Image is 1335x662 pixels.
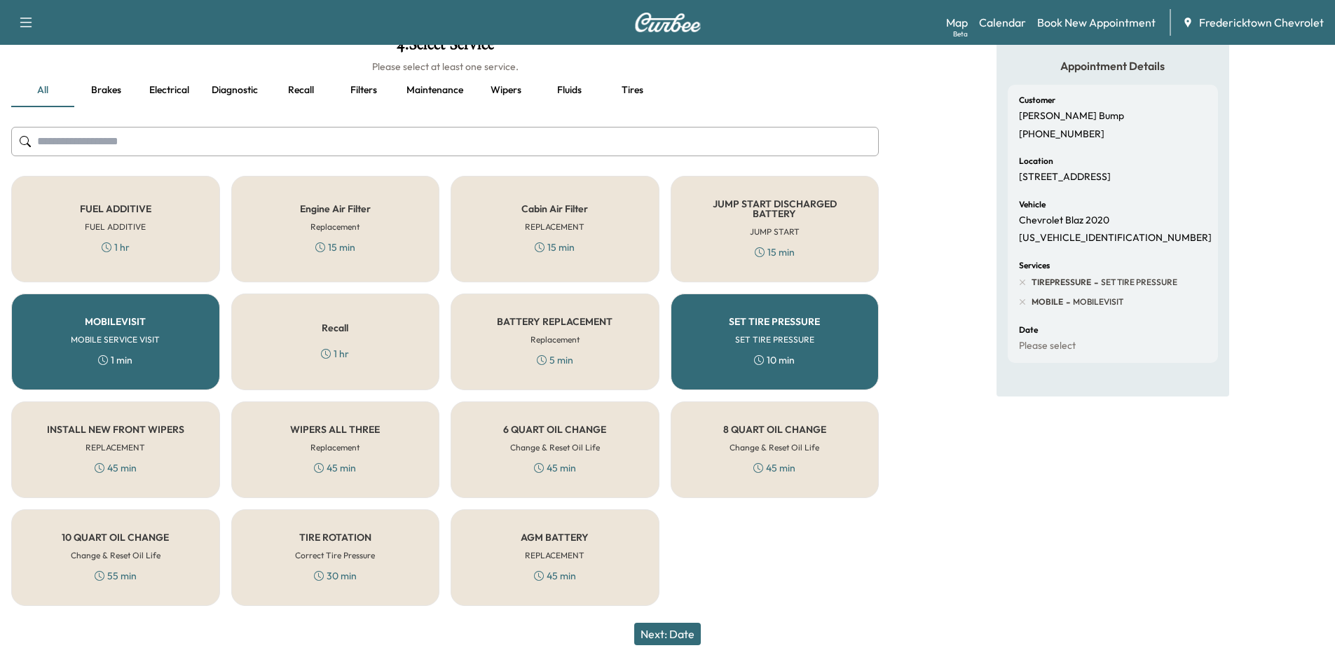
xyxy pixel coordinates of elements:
[85,441,145,454] h6: REPLACEMENT
[521,204,588,214] h5: Cabin Air Filter
[1199,14,1324,31] span: Fredericktown Chevrolet
[601,74,664,107] button: Tires
[322,323,348,333] h5: Recall
[750,226,800,238] h6: JUMP START
[1032,296,1063,308] span: MOBILE
[71,549,160,562] h6: Change & Reset Oil Life
[1019,214,1109,227] p: Chevrolet Blaz 2020
[730,441,819,454] h6: Change & Reset Oil Life
[694,199,856,219] h5: JUMP START DISCHARGED BATTERY
[47,425,184,434] h5: INSTALL NEW FRONT WIPERS
[1019,157,1053,165] h6: Location
[11,60,879,74] h6: Please select at least one service.
[314,461,356,475] div: 45 min
[290,425,380,434] h5: WIPERS ALL THREE
[946,14,968,31] a: MapBeta
[1070,296,1123,308] span: MOBILEVISIT
[11,74,879,107] div: basic tabs example
[1019,326,1038,334] h6: Date
[953,29,968,39] div: Beta
[1008,58,1218,74] h5: Appointment Details
[729,317,820,326] h5: SET TIRE PRESSURE
[1019,200,1046,209] h6: Vehicle
[753,461,795,475] div: 45 min
[85,221,146,233] h6: FUEL ADDITIVE
[521,532,589,542] h5: AGM BATTERY
[11,36,879,60] h1: 4 . Select Service
[1091,275,1098,289] span: -
[200,74,269,107] button: Diagnostic
[102,240,130,254] div: 1 hr
[85,317,146,326] h5: MOBILEVISIT
[723,425,826,434] h5: 8 QUART OIL CHANGE
[1019,110,1124,123] p: [PERSON_NAME] Bump
[1037,14,1156,31] a: Book New Appointment
[979,14,1026,31] a: Calendar
[538,74,601,107] button: Fluids
[11,74,74,107] button: all
[95,569,137,583] div: 55 min
[1063,295,1070,309] span: -
[535,240,575,254] div: 15 min
[98,353,132,367] div: 1 min
[1019,171,1111,184] p: [STREET_ADDRESS]
[530,333,580,346] h6: Replacement
[503,425,606,434] h5: 6 QUART OIL CHANGE
[321,347,349,361] div: 1 hr
[74,74,137,107] button: Brakes
[1019,232,1212,244] p: [US_VEHICLE_IDENTIFICATION_NUMBER]
[95,461,137,475] div: 45 min
[1098,277,1177,288] span: SET TIRE PRESSURE
[537,353,573,367] div: 5 min
[474,74,538,107] button: Wipers
[332,74,395,107] button: Filters
[315,240,355,254] div: 15 min
[510,441,600,454] h6: Change & Reset Oil Life
[269,74,332,107] button: Recall
[1019,128,1104,141] p: [PHONE_NUMBER]
[314,569,357,583] div: 30 min
[299,532,371,542] h5: TIRE ROTATION
[634,13,701,32] img: Curbee Logo
[300,204,371,214] h5: Engine Air Filter
[534,461,576,475] div: 45 min
[310,221,360,233] h6: Replacement
[295,549,375,562] h6: Correct Tire Pressure
[1032,277,1091,288] span: TIREPRESSURE
[1019,261,1050,270] h6: Services
[754,353,795,367] div: 10 min
[525,549,584,562] h6: REPLACEMENT
[1019,96,1055,104] h6: Customer
[634,623,701,645] button: Next: Date
[497,317,612,326] h5: BATTERY REPLACEMENT
[71,333,160,346] h6: MOBILE SERVICE VISIT
[534,569,576,583] div: 45 min
[137,74,200,107] button: Electrical
[395,74,474,107] button: Maintenance
[1019,340,1076,352] p: Please select
[310,441,360,454] h6: Replacement
[62,532,169,542] h5: 10 QUART OIL CHANGE
[755,245,795,259] div: 15 min
[735,333,814,346] h6: SET TIRE PRESSURE
[80,204,151,214] h5: FUEL ADDITIVE
[525,221,584,233] h6: REPLACEMENT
